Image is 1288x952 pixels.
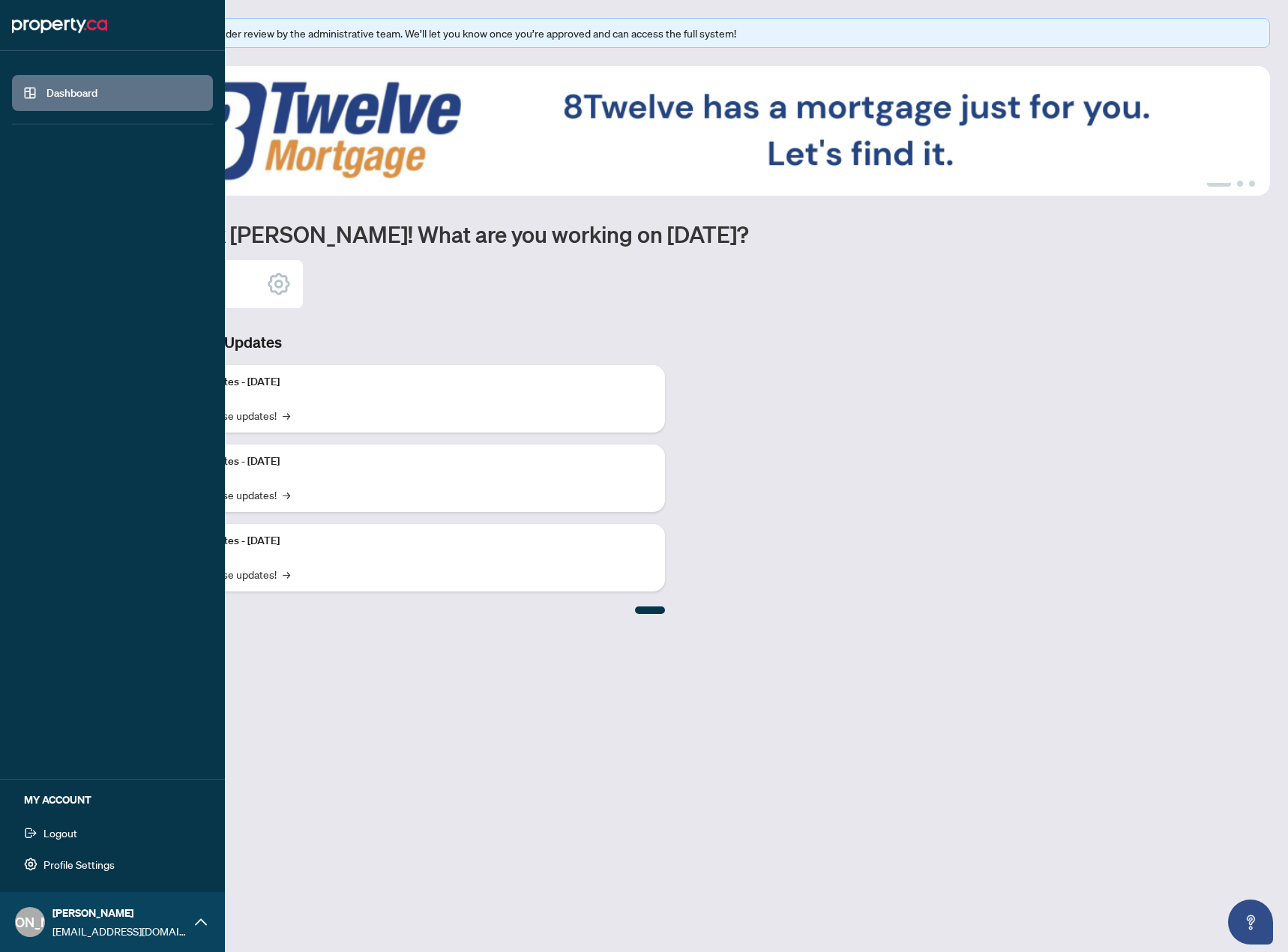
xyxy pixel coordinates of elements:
span: → [283,486,290,503]
a: Dashboard [46,86,97,100]
div: Your profile is currently under review by the administrative team. We’ll let you know once you’re... [104,25,1260,41]
button: Open asap [1228,900,1273,945]
span: Profile Settings [43,852,115,876]
span: → [283,407,290,424]
h1: Welcome back [PERSON_NAME]! What are you working on [DATE]? [78,220,1270,248]
img: logo [12,13,107,37]
h5: MY ACCOUNT [24,792,213,808]
p: Platform Updates - [DATE] [157,374,653,391]
span: [PERSON_NAME] [52,905,187,921]
span: Logout [43,821,77,845]
button: 1 [1207,181,1231,187]
button: Logout [12,820,213,846]
p: Platform Updates - [DATE] [157,533,653,549]
button: 2 [1237,181,1243,187]
span: [EMAIL_ADDRESS][DOMAIN_NAME] [52,923,187,939]
button: 3 [1249,181,1255,187]
button: Profile Settings [12,852,213,877]
img: Slide 0 [78,66,1270,196]
span: → [283,566,290,582]
h3: Brokerage & Industry Updates [78,332,665,353]
p: Platform Updates - [DATE] [157,454,653,470]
